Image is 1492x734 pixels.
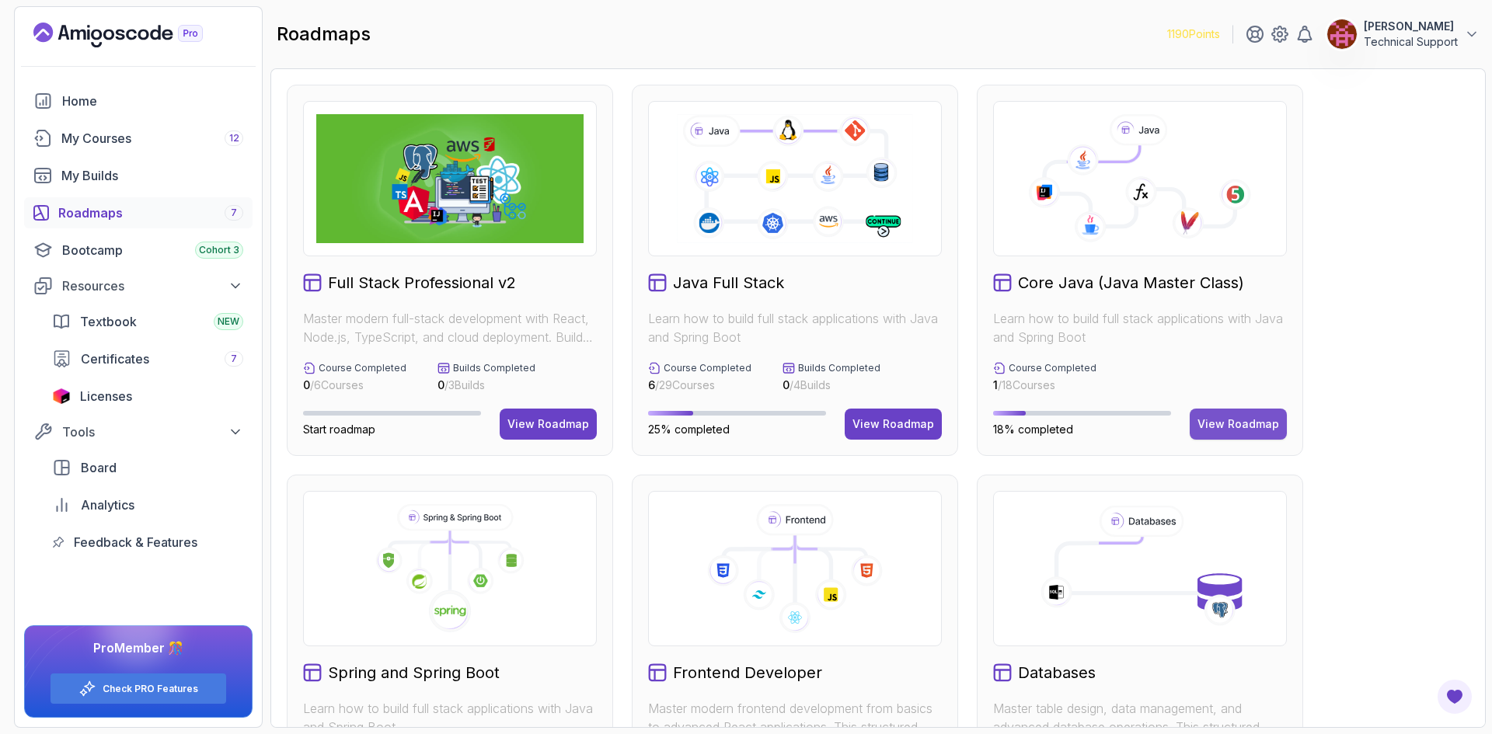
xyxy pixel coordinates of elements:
p: Course Completed [664,362,751,374]
span: 25% completed [648,423,730,436]
p: Course Completed [319,362,406,374]
button: Tools [24,418,253,446]
p: Master modern full-stack development with React, Node.js, TypeScript, and cloud deployment. Build... [303,309,597,346]
span: Feedback & Features [74,533,197,551]
a: home [24,85,253,117]
p: Builds Completed [453,362,535,374]
span: Cohort 3 [199,244,239,256]
button: Open Feedback Button [1436,678,1473,715]
h2: Core Java (Java Master Class) [1018,272,1244,294]
span: 0 [437,378,444,391]
span: 7 [231,207,237,219]
a: roadmaps [24,197,253,228]
button: Resources [24,272,253,300]
p: Learn how to build full stack applications with Java and Spring Boot [648,309,942,346]
div: Roadmaps [58,204,243,222]
a: bootcamp [24,235,253,266]
p: / 18 Courses [993,377,1096,393]
span: 12 [229,132,239,144]
p: Builds Completed [798,362,880,374]
p: 1190 Points [1167,26,1220,42]
div: Tools [62,423,243,441]
div: My Builds [61,166,243,185]
span: 1 [993,378,998,391]
span: 6 [648,378,655,391]
div: Bootcamp [62,241,243,259]
span: Board [81,458,117,477]
button: View Roadmap [500,409,597,440]
img: user profile image [1327,19,1357,49]
img: jetbrains icon [52,388,71,404]
span: Analytics [81,496,134,514]
a: builds [24,160,253,191]
a: Landing page [33,23,239,47]
h2: Full Stack Professional v2 [328,272,516,294]
button: View Roadmap [1190,409,1287,440]
p: Technical Support [1364,34,1458,50]
span: Start roadmap [303,423,375,436]
div: View Roadmap [1197,416,1279,432]
h2: Frontend Developer [673,662,822,684]
a: feedback [43,527,253,558]
a: board [43,452,253,483]
h2: Spring and Spring Boot [328,662,500,684]
span: 7 [231,353,237,365]
a: analytics [43,489,253,520]
span: NEW [218,315,239,328]
p: [PERSON_NAME] [1364,19,1458,34]
p: / 29 Courses [648,377,751,393]
img: Full Stack Professional v2 [316,114,584,243]
span: 0 [783,378,790,391]
div: View Roadmap [852,416,934,432]
div: View Roadmap [507,416,589,432]
div: Resources [62,277,243,295]
p: / 6 Courses [303,377,406,393]
div: Home [62,92,243,110]
a: textbook [43,306,253,337]
h2: Databases [1018,662,1096,684]
span: Textbook [80,312,137,331]
h2: Java Full Stack [673,272,784,294]
span: 0 [303,378,310,391]
h2: roadmaps [277,22,371,47]
a: certificates [43,343,253,374]
button: Check PRO Features [50,673,227,704]
p: / 3 Builds [437,377,535,393]
div: My Courses [61,129,243,148]
button: View Roadmap [845,409,942,440]
p: / 4 Builds [783,377,880,393]
p: Course Completed [1009,362,1096,374]
a: courses [24,123,253,154]
span: Certificates [81,350,149,368]
p: Learn how to build full stack applications with Java and Spring Boot [993,309,1287,346]
span: Licenses [80,387,132,405]
a: Check PRO Features [103,683,198,695]
a: licenses [43,381,253,412]
span: 18% completed [993,423,1073,436]
button: user profile image[PERSON_NAME]Technical Support [1326,19,1480,50]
